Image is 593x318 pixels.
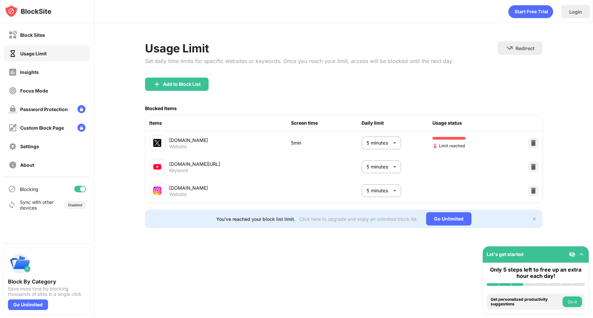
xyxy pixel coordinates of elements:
div: Click here to upgrade and enjoy an unlimited block list. [299,216,418,222]
div: Screen time [291,119,362,127]
div: Website [169,144,187,150]
div: Usage Limit [145,41,454,55]
div: Website [169,191,187,197]
img: hourglass-end.svg [432,143,438,149]
div: About [20,162,34,168]
div: Go Unlimited [426,212,471,225]
div: Blocked Items [145,105,177,111]
img: block-off.svg [9,31,17,39]
div: [DOMAIN_NAME] [169,184,291,191]
div: Usage Limit [20,51,47,56]
p: 5 minutes [367,187,390,194]
img: x-button.svg [532,216,537,222]
div: Let's get started [487,251,523,257]
div: You’ve reached your block list limit. [216,216,295,222]
img: lock-menu.svg [77,105,85,113]
div: Settings [20,144,39,149]
div: Save more time by blocking thousands of sites in a single click [8,286,86,297]
span: Limit reached [432,143,465,149]
div: Keyword [169,167,188,173]
div: [DOMAIN_NAME][URL] [169,160,291,167]
div: Daily limit [362,119,432,127]
div: Focus Mode [20,88,48,94]
div: Add to Block List [163,82,201,87]
div: Usage status [432,119,503,127]
div: Blocking [20,186,38,192]
img: sync-icon.svg [8,201,16,209]
div: Set daily time limits for specific websites or keywords. Once you reach your limit, access will b... [145,58,454,64]
p: 5 minutes [367,163,390,170]
img: favicons [153,139,161,147]
div: Only 5 steps left to free up an extra hour each day! [487,267,585,279]
div: Login [569,9,582,15]
div: Items [149,119,291,127]
div: animation [508,5,553,18]
div: Sync with other devices [20,199,54,211]
button: Do it [563,296,582,307]
div: Go Unlimited [8,299,48,310]
img: time-usage-on.svg [9,49,17,58]
img: lock-menu.svg [77,124,85,132]
img: insights-off.svg [9,68,17,76]
p: 5 minutes [367,139,390,147]
img: blocking-icon.svg [8,185,16,193]
div: 5min [291,139,362,147]
img: about-off.svg [9,161,17,169]
img: password-protection-off.svg [9,105,17,113]
div: Redirect [516,45,534,51]
img: focus-off.svg [9,87,17,95]
div: Custom Block Page [20,125,64,131]
div: Insights [20,69,39,75]
img: customize-block-page-off.svg [9,124,17,132]
img: logo-blocksite.svg [5,5,51,18]
div: Disabled [68,203,82,207]
div: Block By Category [8,278,86,285]
img: omni-setup-toggle.svg [578,251,585,258]
div: [DOMAIN_NAME] [169,137,291,144]
div: Password Protection [20,106,68,112]
div: Block Sites [20,32,45,38]
img: settings-off.svg [9,142,17,151]
img: favicons [153,163,161,171]
img: eye-not-visible.svg [569,251,575,258]
img: favicons [153,187,161,195]
img: push-categories.svg [8,252,32,276]
div: Get personalized productivity suggestions [491,297,561,307]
